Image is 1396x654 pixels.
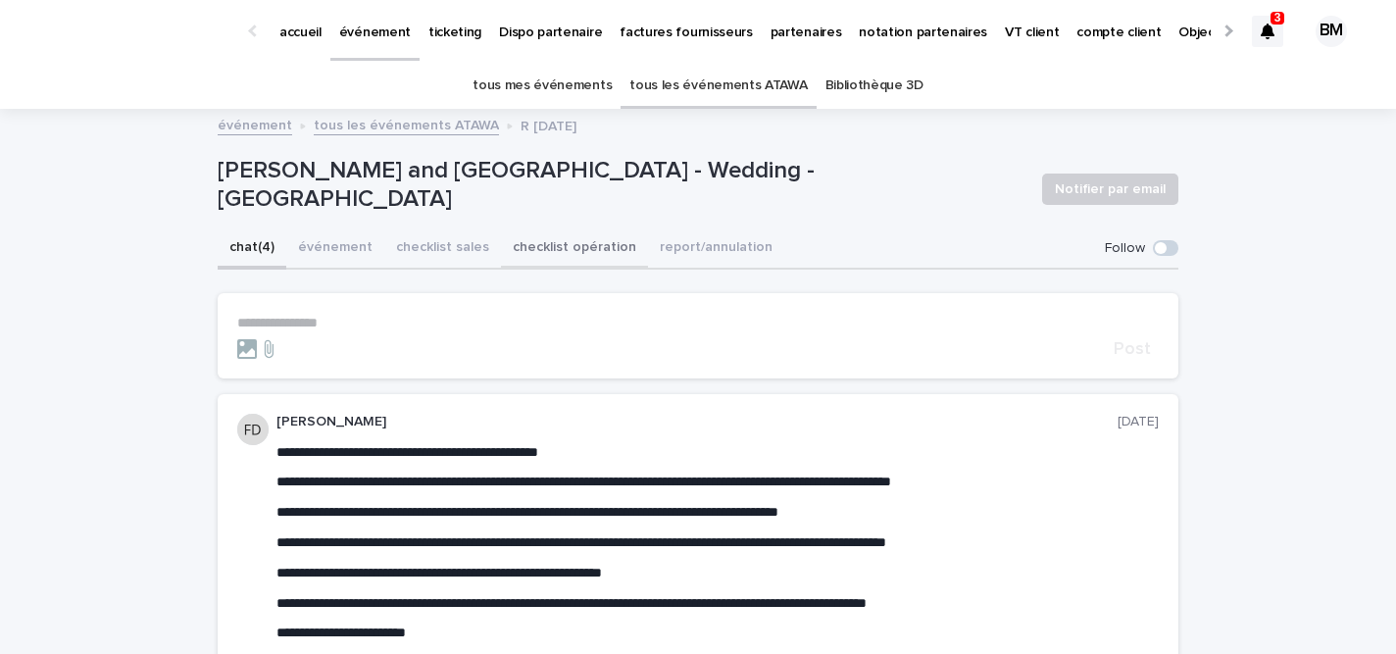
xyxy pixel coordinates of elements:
[1106,340,1159,358] button: Post
[1105,240,1145,257] p: Follow
[276,414,1118,430] p: [PERSON_NAME]
[521,114,576,135] p: R [DATE]
[825,63,923,109] a: Bibliothèque 3D
[218,157,1026,214] p: [PERSON_NAME] and [GEOGRAPHIC_DATA] - Wedding - [GEOGRAPHIC_DATA]
[286,228,384,270] button: événement
[314,113,499,135] a: tous les événements ATAWA
[218,113,292,135] a: événement
[1252,16,1283,47] div: 3
[1042,174,1178,205] button: Notifier par email
[648,228,784,270] button: report/annulation
[1118,414,1159,430] p: [DATE]
[1055,179,1166,199] span: Notifier par email
[218,228,286,270] button: chat (4)
[473,63,612,109] a: tous mes événements
[1114,340,1151,358] span: Post
[384,228,501,270] button: checklist sales
[501,228,648,270] button: checklist opération
[39,12,229,51] img: Ls34BcGeRexTGTNfXpUC
[1316,16,1347,47] div: BM
[629,63,807,109] a: tous les événements ATAWA
[1274,11,1281,25] p: 3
